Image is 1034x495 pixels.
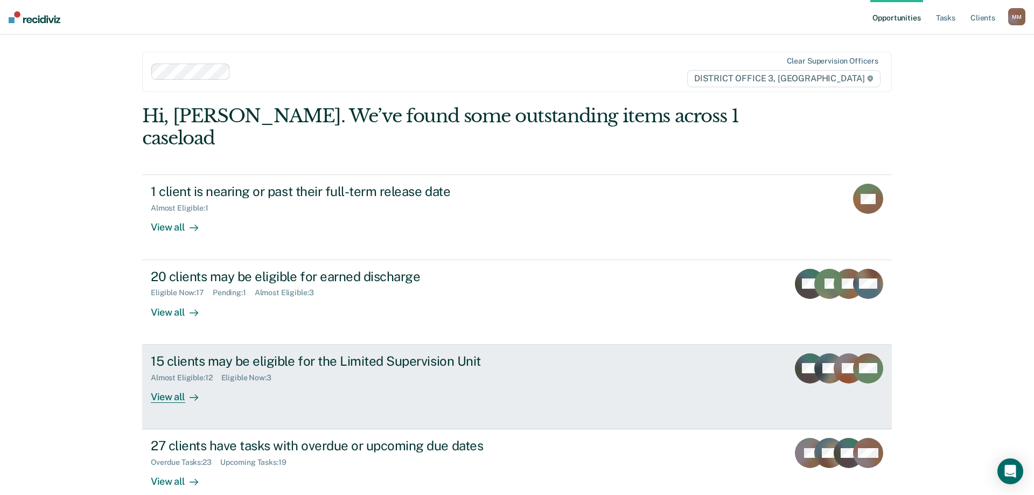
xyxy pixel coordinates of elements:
[9,11,60,23] img: Recidiviz
[142,260,892,345] a: 20 clients may be eligible for earned dischargeEligible Now:17Pending:1Almost Eligible:3View all
[151,184,529,199] div: 1 client is nearing or past their full-term release date
[221,373,280,382] div: Eligible Now : 3
[220,458,295,467] div: Upcoming Tasks : 19
[142,175,892,260] a: 1 client is nearing or past their full-term release dateAlmost Eligible:1View all
[151,288,213,297] div: Eligible Now : 17
[142,105,742,149] div: Hi, [PERSON_NAME]. We’ve found some outstanding items across 1 caseload
[151,438,529,454] div: 27 clients have tasks with overdue or upcoming due dates
[151,467,211,488] div: View all
[151,458,220,467] div: Overdue Tasks : 23
[255,288,323,297] div: Almost Eligible : 3
[1008,8,1025,25] div: M M
[151,373,221,382] div: Almost Eligible : 12
[151,213,211,234] div: View all
[151,269,529,284] div: 20 clients may be eligible for earned discharge
[142,345,892,429] a: 15 clients may be eligible for the Limited Supervision UnitAlmost Eligible:12Eligible Now:3View all
[151,382,211,403] div: View all
[213,288,255,297] div: Pending : 1
[687,70,881,87] span: DISTRICT OFFICE 3, [GEOGRAPHIC_DATA]
[787,57,878,66] div: Clear supervision officers
[997,458,1023,484] div: Open Intercom Messenger
[151,297,211,318] div: View all
[151,204,217,213] div: Almost Eligible : 1
[151,353,529,369] div: 15 clients may be eligible for the Limited Supervision Unit
[1008,8,1025,25] button: MM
